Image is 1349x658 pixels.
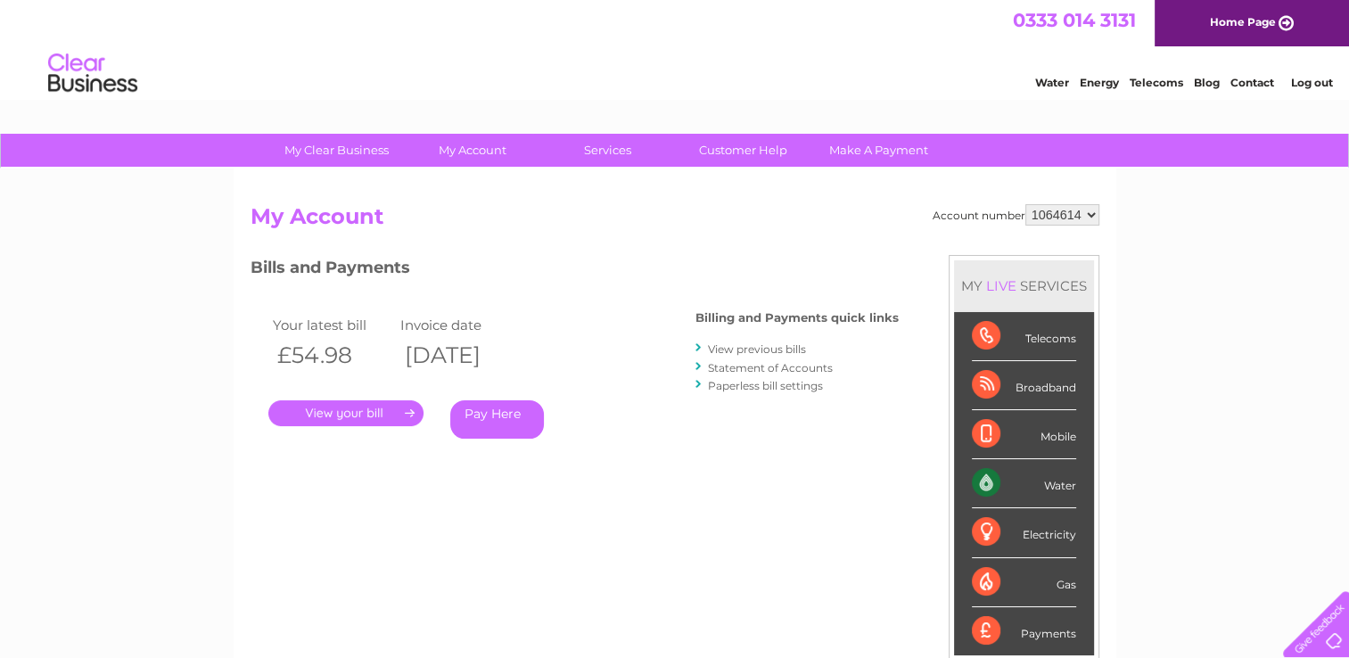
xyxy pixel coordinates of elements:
[396,337,524,374] th: [DATE]
[708,342,806,356] a: View previous bills
[47,46,138,101] img: logo.png
[708,379,823,392] a: Paperless bill settings
[268,337,397,374] th: £54.98
[399,134,546,167] a: My Account
[805,134,952,167] a: Make A Payment
[251,204,1099,238] h2: My Account
[695,311,899,325] h4: Billing and Payments quick links
[1035,76,1069,89] a: Water
[954,260,1094,311] div: MY SERVICES
[972,508,1076,557] div: Electricity
[450,400,544,439] a: Pay Here
[534,134,681,167] a: Services
[972,558,1076,607] div: Gas
[1194,76,1220,89] a: Blog
[972,410,1076,459] div: Mobile
[972,459,1076,508] div: Water
[1290,76,1332,89] a: Log out
[268,313,397,337] td: Your latest bill
[254,10,1097,86] div: Clear Business is a trading name of Verastar Limited (registered in [GEOGRAPHIC_DATA] No. 3667643...
[933,204,1099,226] div: Account number
[972,361,1076,410] div: Broadband
[1013,9,1136,31] a: 0333 014 3131
[1080,76,1119,89] a: Energy
[983,277,1020,294] div: LIVE
[268,400,424,426] a: .
[251,255,899,286] h3: Bills and Payments
[972,312,1076,361] div: Telecoms
[670,134,817,167] a: Customer Help
[1230,76,1274,89] a: Contact
[396,313,524,337] td: Invoice date
[972,607,1076,655] div: Payments
[708,361,833,374] a: Statement of Accounts
[263,134,410,167] a: My Clear Business
[1130,76,1183,89] a: Telecoms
